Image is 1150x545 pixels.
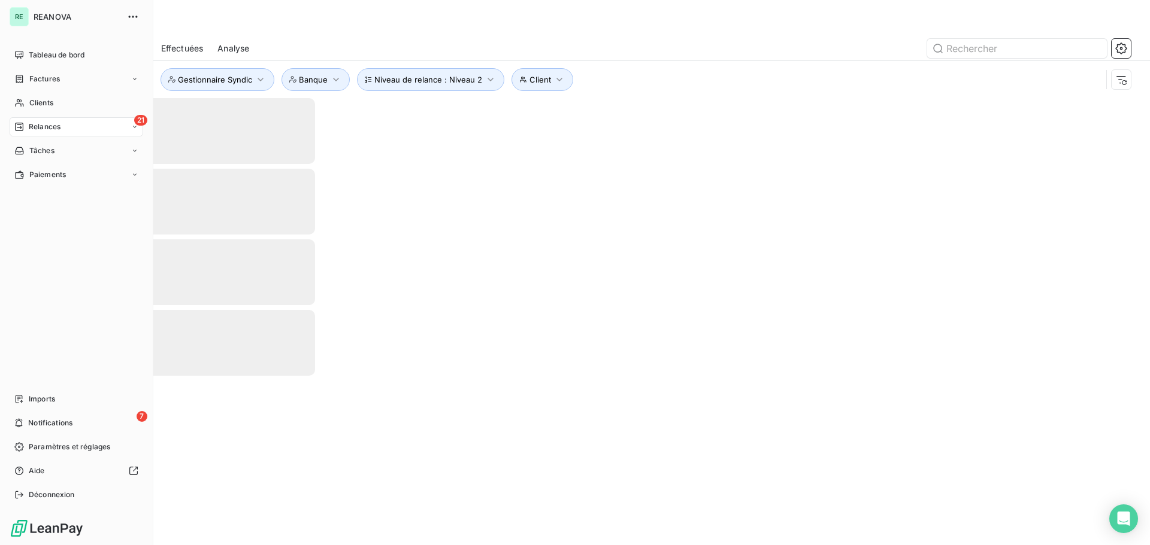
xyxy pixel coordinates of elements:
[10,519,84,538] img: Logo LeanPay
[29,74,60,84] span: Factures
[29,442,110,452] span: Paramètres et réglages
[29,121,60,132] span: Relances
[10,7,29,26] div: RE
[29,50,84,60] span: Tableau de bord
[134,115,147,126] span: 21
[512,68,573,91] button: Client
[374,75,482,84] span: Niveau de relance : Niveau 2
[299,75,328,84] span: Banque
[29,465,45,476] span: Aide
[927,39,1107,58] input: Rechercher
[29,169,66,180] span: Paiements
[529,75,551,84] span: Client
[34,12,120,22] span: REANOVA
[28,418,72,428] span: Notifications
[161,42,204,54] span: Effectuées
[178,75,252,84] span: Gestionnaire Syndic
[29,145,55,156] span: Tâches
[161,68,274,91] button: Gestionnaire Syndic
[29,394,55,404] span: Imports
[217,42,249,54] span: Analyse
[1109,504,1138,533] div: Open Intercom Messenger
[29,98,53,108] span: Clients
[10,461,143,480] a: Aide
[137,411,147,422] span: 7
[282,68,350,91] button: Banque
[357,68,504,91] button: Niveau de relance : Niveau 2
[29,489,75,500] span: Déconnexion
